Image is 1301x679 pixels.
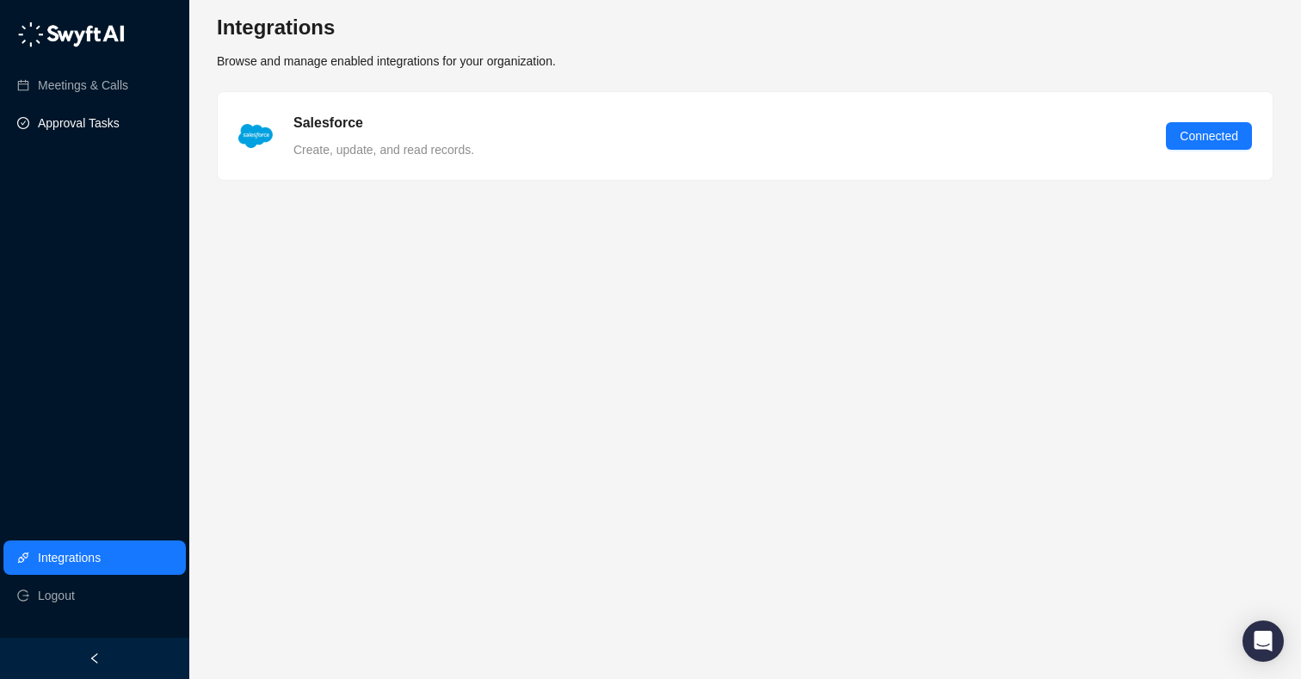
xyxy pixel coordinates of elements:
[1180,127,1238,145] span: Connected
[238,124,273,148] img: salesforce-ChMvK6Xa.png
[17,589,29,602] span: logout
[38,540,101,575] a: Integrations
[1242,620,1284,662] div: Open Intercom Messenger
[293,143,474,157] span: Create, update, and read records.
[89,652,101,664] span: left
[1166,122,1252,150] button: Connected
[38,106,120,140] a: Approval Tasks
[217,54,556,68] span: Browse and manage enabled integrations for your organization.
[217,14,556,41] h3: Integrations
[293,113,363,133] h5: Salesforce
[38,68,128,102] a: Meetings & Calls
[38,578,75,613] span: Logout
[17,22,125,47] img: logo-05li4sbe.png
